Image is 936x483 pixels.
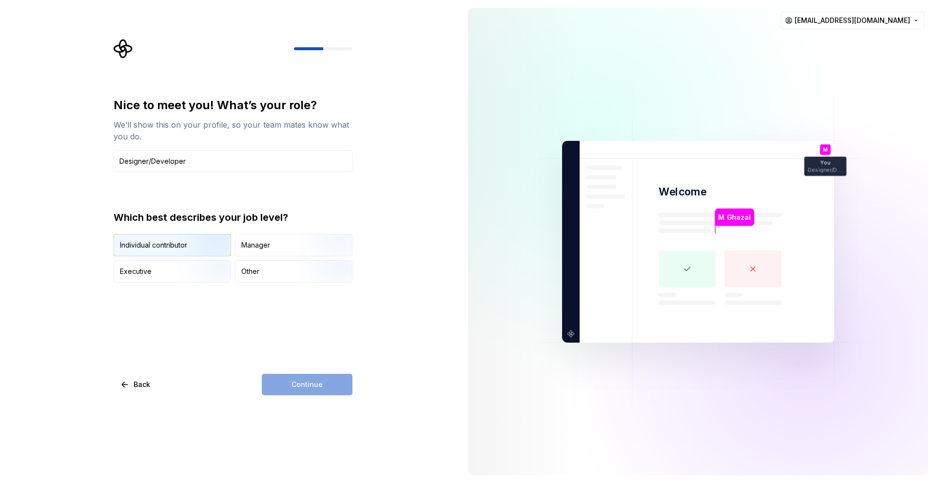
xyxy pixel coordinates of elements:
div: Manager [241,240,270,250]
button: [EMAIL_ADDRESS][DOMAIN_NAME] [780,12,924,29]
button: Back [114,374,158,395]
span: [EMAIL_ADDRESS][DOMAIN_NAME] [795,16,910,25]
p: You [820,160,830,165]
div: Other [241,267,259,276]
div: Executive [120,267,152,276]
svg: Supernova Logo [114,39,133,58]
span: Back [134,380,150,389]
input: Job title [114,150,352,172]
p: M [823,147,828,152]
p: Designer/Developer [808,167,843,173]
p: Welcome [659,185,706,199]
div: Individual contributor [120,240,187,250]
div: We’ll show this on your profile, so your team mates know what you do. [114,119,352,142]
div: Which best describes your job level? [114,211,352,224]
p: M Ghazal [718,212,751,222]
div: Nice to meet you! What’s your role? [114,97,352,113]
